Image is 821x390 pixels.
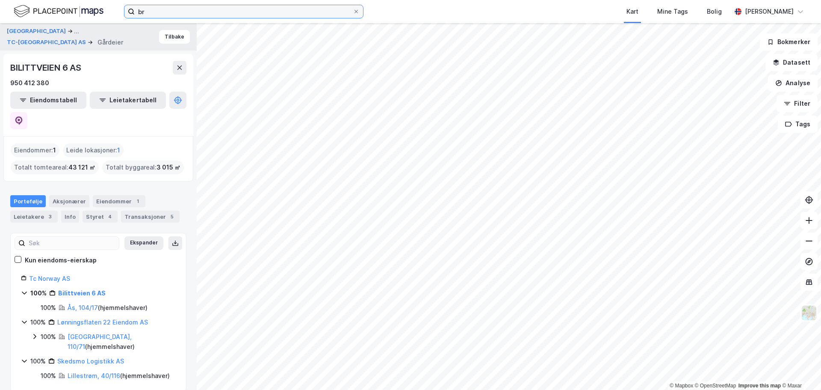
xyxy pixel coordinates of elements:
div: ( hjemmelshaver ) [68,332,176,352]
button: Analyse [768,74,818,92]
a: Lønningsflaten 22 Eiendom AS [57,319,148,326]
button: [GEOGRAPHIC_DATA] [7,26,68,36]
button: Leietakertabell [90,92,166,109]
div: 3 [46,212,54,221]
div: Leietakere [10,211,58,223]
div: Mine Tags [657,6,688,17]
div: 100% [41,303,56,313]
div: 1 [133,197,142,205]
button: TC-[GEOGRAPHIC_DATA] AS [7,38,88,47]
div: ... [74,26,79,36]
span: 1 [117,145,120,155]
div: Transaksjoner [121,211,180,223]
button: Tilbake [159,30,190,44]
div: ( hjemmelshaver ) [68,371,170,381]
div: BILITTVEIEN 6 AS [10,61,83,74]
button: Filter [777,95,818,112]
div: Eiendommer : [11,143,59,157]
a: OpenStreetMap [695,383,736,389]
div: 100% [30,356,46,366]
div: Bolig [707,6,722,17]
div: Totalt tomteareal : [11,161,99,174]
div: 5 [168,212,176,221]
div: Leide lokasjoner : [63,143,124,157]
img: Z [801,305,817,321]
span: 3 015 ㎡ [157,162,180,173]
span: 1 [53,145,56,155]
div: Totalt byggareal : [102,161,184,174]
a: Skedsmo Logistikk AS [57,357,124,365]
input: Søk [25,237,119,250]
a: Ås, 104/17 [68,304,98,311]
div: Kontrollprogram for chat [778,349,821,390]
div: Kart [626,6,638,17]
div: Info [61,211,79,223]
div: 950 412 380 [10,78,49,88]
a: Lillestrøm, 40/116 [68,372,120,379]
button: Tags [778,116,818,133]
div: Kun eiendoms-eierskap [25,255,97,265]
a: Improve this map [738,383,781,389]
img: logo.f888ab2527a4732fd821a326f86c7f29.svg [14,4,103,19]
button: Bokmerker [760,33,818,51]
div: Portefølje [10,195,46,207]
div: 4 [106,212,114,221]
div: Eiendommer [93,195,145,207]
div: 100% [41,332,56,342]
div: 100% [41,371,56,381]
div: 100% [30,317,46,327]
div: Gårdeier [97,37,123,48]
button: Datasett [765,54,818,71]
span: 43 121 ㎡ [68,162,95,173]
button: Eiendomstabell [10,92,86,109]
a: Tc Norway AS [29,275,70,282]
a: [GEOGRAPHIC_DATA], 110/71 [68,333,132,351]
input: Søk på adresse, matrikkel, gårdeiere, leietakere eller personer [135,5,353,18]
a: Bilittveien 6 AS [58,289,106,297]
a: Mapbox [670,383,693,389]
div: [PERSON_NAME] [745,6,794,17]
div: Styret [83,211,118,223]
div: 100% [30,288,47,298]
iframe: Chat Widget [778,349,821,390]
div: Aksjonærer [49,195,89,207]
button: Ekspander [124,236,163,250]
div: ( hjemmelshaver ) [68,303,148,313]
